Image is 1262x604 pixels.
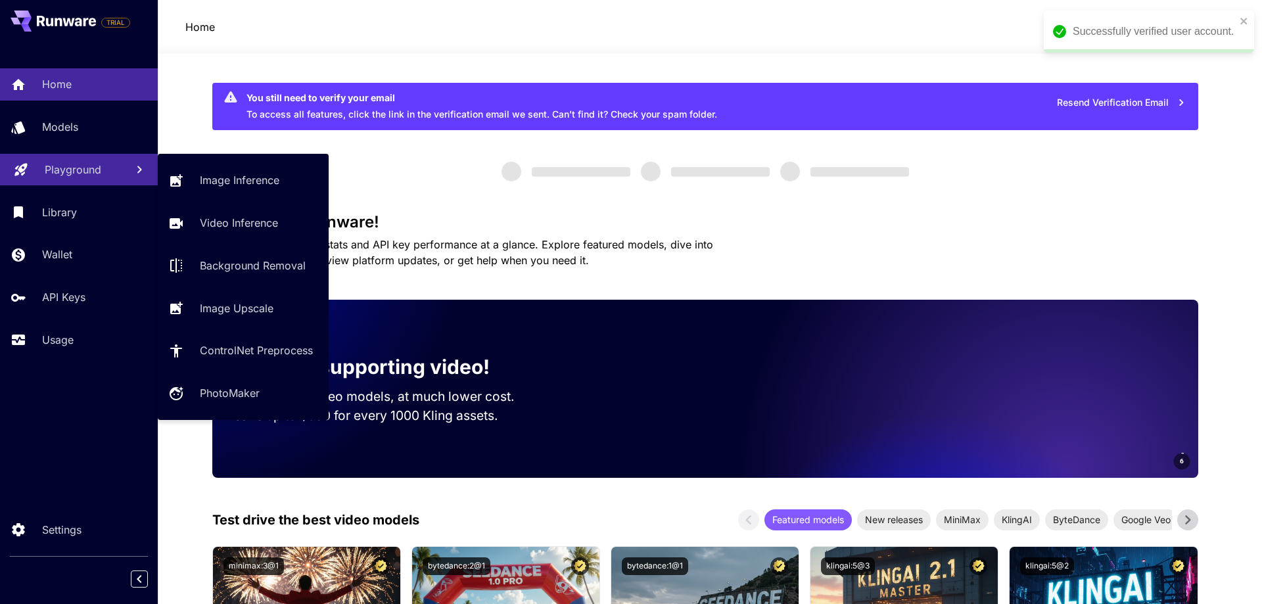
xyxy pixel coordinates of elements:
p: Models [42,119,78,135]
button: Certified Model – Vetted for best performance and includes a commercial license. [770,557,788,575]
p: Background Removal [200,258,306,273]
div: You still need to verify your email [246,91,717,105]
button: Resend Verification Email [1050,89,1193,116]
span: Google Veo [1113,513,1179,526]
nav: breadcrumb [185,19,215,35]
p: Image Upscale [200,300,273,316]
p: Video Inference [200,215,278,231]
button: bytedance:2@1 [423,557,490,575]
div: Collapse sidebar [141,567,158,591]
button: close [1240,16,1249,26]
button: minimax:3@1 [223,557,284,575]
button: Collapse sidebar [131,570,148,588]
p: Test drive the best video models [212,510,419,530]
p: Wallet [42,246,72,262]
a: Background Removal [158,250,329,282]
span: New releases [857,513,931,526]
p: Save up to $500 for every 1000 Kling assets. [233,406,540,425]
p: API Keys [42,289,85,305]
p: Home [185,19,215,35]
h3: Welcome to Runware! [212,213,1198,231]
a: ControlNet Preprocess [158,335,329,367]
span: ByteDance [1045,513,1108,526]
button: klingai:5@3 [821,557,875,575]
button: Certified Model – Vetted for best performance and includes a commercial license. [372,557,390,575]
p: Home [42,76,72,92]
button: Certified Model – Vetted for best performance and includes a commercial license. [571,557,589,575]
span: TRIAL [102,18,129,28]
iframe: Chat Widget [1196,541,1262,604]
button: bytedance:1@1 [622,557,688,575]
button: klingai:5@2 [1020,557,1074,575]
p: Image Inference [200,172,279,188]
a: Video Inference [158,207,329,239]
p: Usage [42,332,74,348]
a: PhotoMaker [158,377,329,409]
a: Image Upscale [158,292,329,324]
p: ControlNet Preprocess [200,342,313,358]
button: Certified Model – Vetted for best performance and includes a commercial license. [970,557,987,575]
span: MiniMax [936,513,989,526]
p: Run the best video models, at much lower cost. [233,387,540,406]
div: To access all features, click the link in the verification email we sent. Can’t find it? Check yo... [246,87,717,126]
span: KlingAI [994,513,1040,526]
button: Certified Model – Vetted for best performance and includes a commercial license. [1169,557,1187,575]
p: Settings [42,522,82,538]
span: Add your payment card to enable full platform functionality. [101,14,130,30]
p: Library [42,204,77,220]
div: Successfully verified user account. [1073,24,1236,39]
span: Check out your usage stats and API key performance at a glance. Explore featured models, dive int... [212,238,713,267]
p: Playground [45,162,101,177]
p: Now supporting video! [270,352,490,382]
p: PhotoMaker [200,385,260,401]
a: Image Inference [158,164,329,197]
span: Featured models [764,513,852,526]
span: 6 [1180,456,1184,466]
